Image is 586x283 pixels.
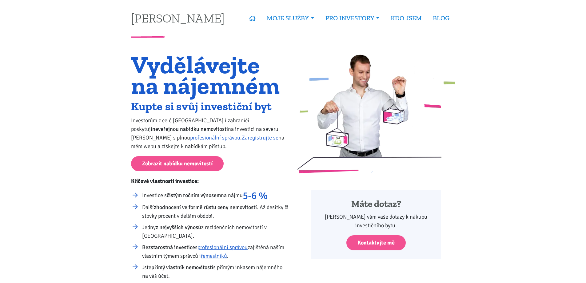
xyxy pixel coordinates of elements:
[346,235,406,250] a: Kontaktujte mě
[319,198,433,210] h4: Máte dotaz?
[197,244,248,251] a: profesionální správou
[261,11,320,25] a: MOJE SLUŽBY
[154,204,257,211] strong: zhodnocení ve formě růstu ceny nemovitostí
[131,177,289,185] p: Klíčové vlastnosti investice:
[131,55,289,96] h1: Vydělávejte na nájemném
[142,263,289,280] li: Jste s přímým inkasem nájemného na váš účet.
[142,203,289,220] li: Další . Až desítky či stovky procent v delším období.
[152,126,228,132] strong: neveřejnou nabídku nemovitostí
[142,244,195,251] strong: Bezstarostná investice
[142,243,289,260] li: s zajištěná naším vlastním týmem správců i .
[320,11,385,25] a: PRO INVESTORY
[201,253,227,259] a: řemeslníků
[243,190,268,202] strong: 5-6 %
[156,224,201,231] strong: z nejvyšších výnosů
[167,192,221,199] strong: čistým ročním výnosem
[131,101,289,111] h2: Kupte si svůj investiční byt
[319,212,433,230] p: [PERSON_NAME] vám vaše dotazy k nákupu investičního bytu.
[131,156,224,171] a: Zobrazit nabídku nemovitostí
[242,134,278,141] a: Zaregistrujte se
[427,11,455,25] a: BLOG
[131,12,225,24] a: [PERSON_NAME]
[385,11,427,25] a: KDO JSEM
[142,191,289,200] li: Investice s na nájmu
[142,223,289,240] li: Jedny z rezidenčních nemovitostí v [GEOGRAPHIC_DATA].
[151,264,213,271] strong: přímý vlastník nemovitosti
[190,134,240,141] a: profesionální správou
[131,116,289,151] p: Investorům z celé [GEOGRAPHIC_DATA] i zahraničí poskytuji na investici na severu [PERSON_NAME] s ...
